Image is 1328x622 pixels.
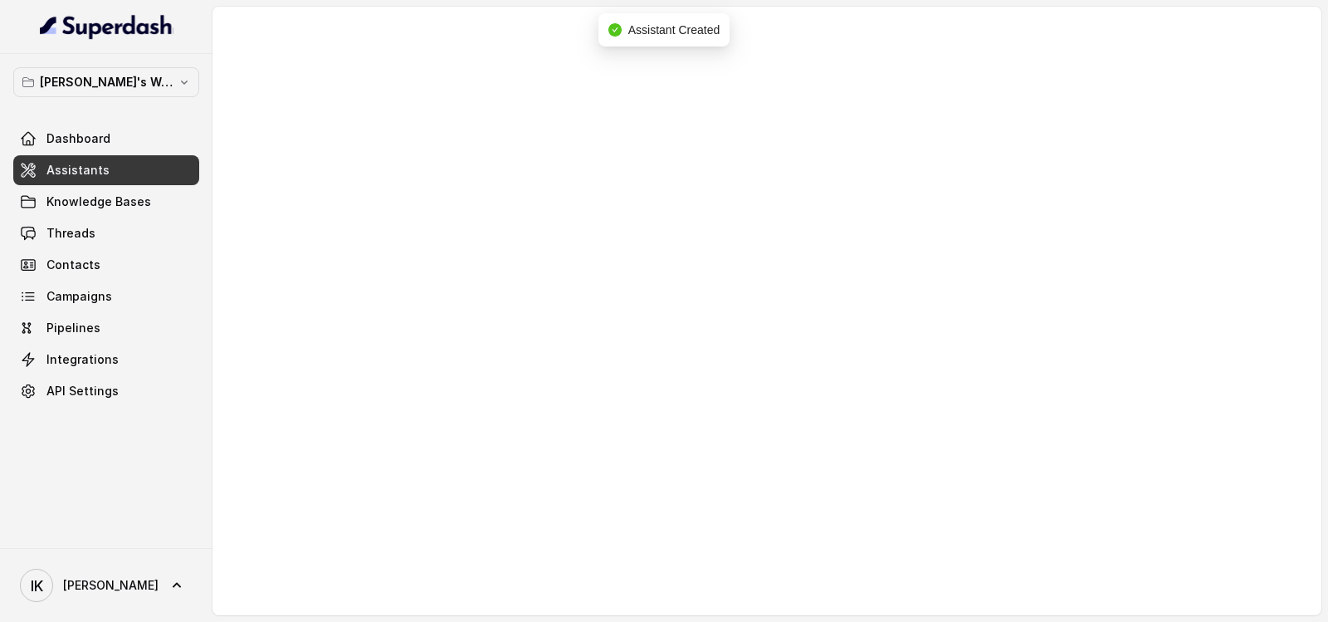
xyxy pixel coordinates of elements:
button: [PERSON_NAME]'s Workspace [13,67,199,97]
span: Knowledge Bases [46,193,151,210]
a: Integrations [13,345,199,375]
p: [PERSON_NAME]'s Workspace [40,72,173,92]
span: Contacts [46,257,100,273]
a: [PERSON_NAME] [13,562,199,609]
span: Threads [46,225,95,242]
a: Dashboard [13,124,199,154]
span: Integrations [46,351,119,368]
span: check-circle [608,23,622,37]
img: light.svg [40,13,173,40]
a: Campaigns [13,282,199,311]
text: IK [31,577,43,595]
span: Campaigns [46,288,112,305]
a: Knowledge Bases [13,187,199,217]
a: Contacts [13,250,199,280]
span: Dashboard [46,130,110,147]
a: Pipelines [13,313,199,343]
span: API Settings [46,383,119,399]
a: API Settings [13,376,199,406]
span: Assistant Created [628,23,720,37]
span: Assistants [46,162,110,179]
a: Assistants [13,155,199,185]
span: Pipelines [46,320,100,336]
a: Threads [13,218,199,248]
span: [PERSON_NAME] [63,577,159,594]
